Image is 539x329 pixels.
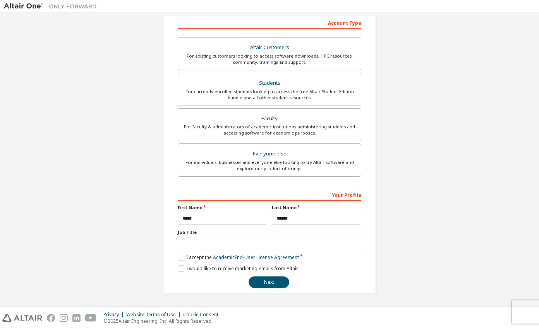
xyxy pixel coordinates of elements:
img: linkedin.svg [72,314,81,322]
label: I accept the [178,254,299,261]
label: First Name [178,205,267,211]
img: instagram.svg [60,314,68,322]
div: For existing customers looking to access software downloads, HPC resources, community, trainings ... [183,53,356,65]
div: Your Profile [178,188,361,201]
div: Faculty [183,113,356,124]
div: Website Terms of Use [126,312,183,318]
div: Students [183,78,356,89]
label: Job Title [178,229,361,235]
label: Last Name [272,205,361,211]
div: Cookie Consent [183,312,223,318]
button: Next [249,276,289,288]
div: Everyone else [183,148,356,159]
div: For individuals, businesses and everyone else looking to try Altair software and explore our prod... [183,159,356,172]
img: facebook.svg [47,314,55,322]
img: youtube.svg [85,314,96,322]
div: Account Type [178,16,361,29]
img: Altair One [4,2,101,10]
div: For faculty & administrators of academic institutions administering students and accessing softwa... [183,124,356,136]
div: Privacy [103,312,126,318]
a: Academic End-User License Agreement [213,254,299,261]
div: Altair Customers [183,42,356,53]
p: © 2025 Altair Engineering, Inc. All Rights Reserved. [103,318,223,324]
img: altair_logo.svg [2,314,42,322]
div: For currently enrolled students looking to access the free Altair Student Edition bundle and all ... [183,89,356,101]
label: I would like to receive marketing emails from Altair [178,265,298,272]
